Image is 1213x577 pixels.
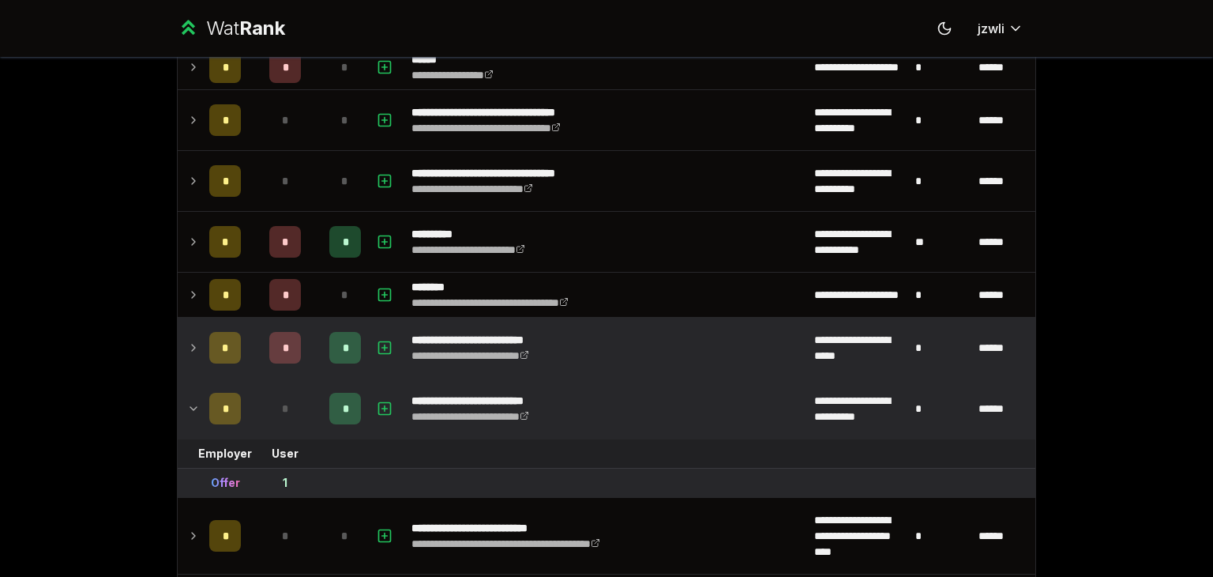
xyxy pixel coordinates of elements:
button: jzwli [965,14,1036,43]
span: Rank [239,17,285,40]
div: Wat [206,16,285,41]
td: User [247,439,323,468]
td: Employer [203,439,247,468]
div: 1 [283,475,287,491]
span: jzwli [978,19,1005,38]
a: WatRank [177,16,285,41]
div: Offer [211,475,240,491]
